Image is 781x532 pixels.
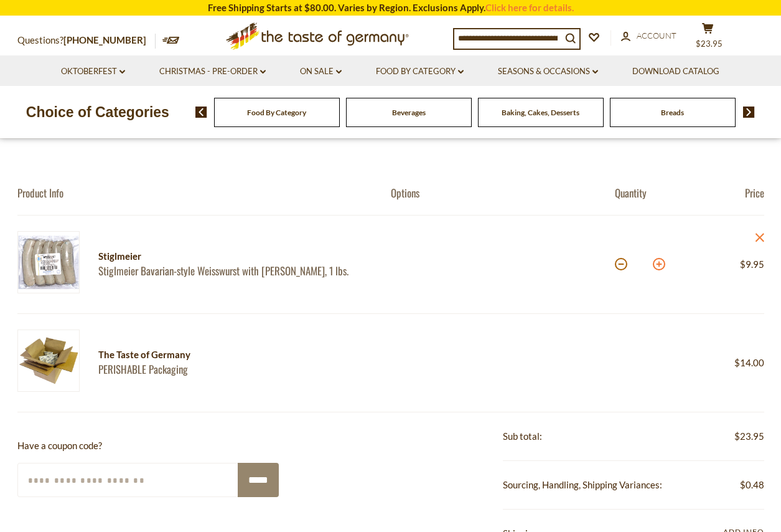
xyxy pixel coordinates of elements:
a: Account [621,29,676,43]
span: $9.95 [740,259,764,270]
a: On Sale [300,65,342,78]
div: Stiglmeier [98,249,369,264]
span: $14.00 [734,357,764,368]
img: previous arrow [195,107,207,118]
div: Price [690,186,764,199]
p: Have a coupon code? [17,438,279,454]
span: $23.95 [734,429,764,444]
img: PERISHABLE Packaging [17,330,80,392]
div: Product Info [17,186,391,199]
a: Food By Category [376,65,464,78]
a: Click here for details. [485,2,574,13]
img: Stiglmeier Bavarian-style Weisswurst with Parsley, 1 lbs. [17,231,80,293]
span: $23.95 [696,39,723,49]
p: Questions? [17,32,156,49]
a: [PHONE_NUMBER] [63,34,146,45]
a: Food By Category [247,108,306,117]
a: Download Catalog [632,65,719,78]
img: next arrow [743,107,755,118]
a: Stiglmeier Bavarian-style Weisswurst with [PERSON_NAME], 1 lbs. [98,264,369,277]
a: Seasons & Occasions [498,65,598,78]
div: The Taste of Germany [98,347,411,363]
a: Christmas - PRE-ORDER [159,65,266,78]
span: Sub total: [503,430,542,442]
div: Quantity [615,186,690,199]
a: Beverages [392,108,426,117]
span: Account [637,31,676,40]
div: Options [391,186,615,199]
span: Sourcing, Handling, Shipping Variances: [503,479,662,490]
a: PERISHABLE Packaging [98,363,411,376]
button: $23.95 [690,22,727,54]
span: $0.48 [740,477,764,493]
a: Baking, Cakes, Desserts [502,108,579,117]
a: Oktoberfest [61,65,125,78]
a: Breads [661,108,684,117]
